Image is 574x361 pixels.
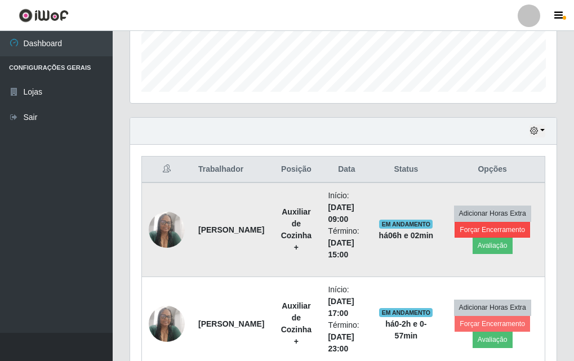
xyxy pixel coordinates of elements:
img: 1693353833969.jpeg [149,206,185,253]
time: [DATE] 17:00 [328,297,354,318]
time: [DATE] 09:00 [328,203,354,224]
strong: [PERSON_NAME] [198,225,264,234]
th: Posição [271,157,321,183]
strong: há 0-2 h e 0-57 min [385,319,426,340]
button: Adicionar Horas Extra [454,206,531,221]
li: Término: [328,319,365,355]
button: Forçar Encerramento [455,222,530,238]
strong: há 06 h e 02 min [379,231,434,240]
span: EM ANDAMENTO [379,308,433,317]
li: Início: [328,284,365,319]
img: 1693353833969.jpeg [149,300,185,347]
time: [DATE] 23:00 [328,332,354,353]
li: Início: [328,190,365,225]
th: Trabalhador [192,157,271,183]
button: Avaliação [473,238,513,253]
th: Opções [440,157,545,183]
button: Avaliação [473,332,513,347]
strong: Auxiliar de Cozinha + [281,207,312,252]
strong: [PERSON_NAME] [198,319,264,328]
button: Adicionar Horas Extra [454,300,531,315]
span: EM ANDAMENTO [379,220,433,229]
time: [DATE] 15:00 [328,238,354,259]
strong: Auxiliar de Cozinha + [281,301,312,346]
th: Status [372,157,440,183]
th: Data [321,157,372,183]
img: CoreUI Logo [19,8,69,23]
li: Término: [328,225,365,261]
button: Forçar Encerramento [455,316,530,332]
